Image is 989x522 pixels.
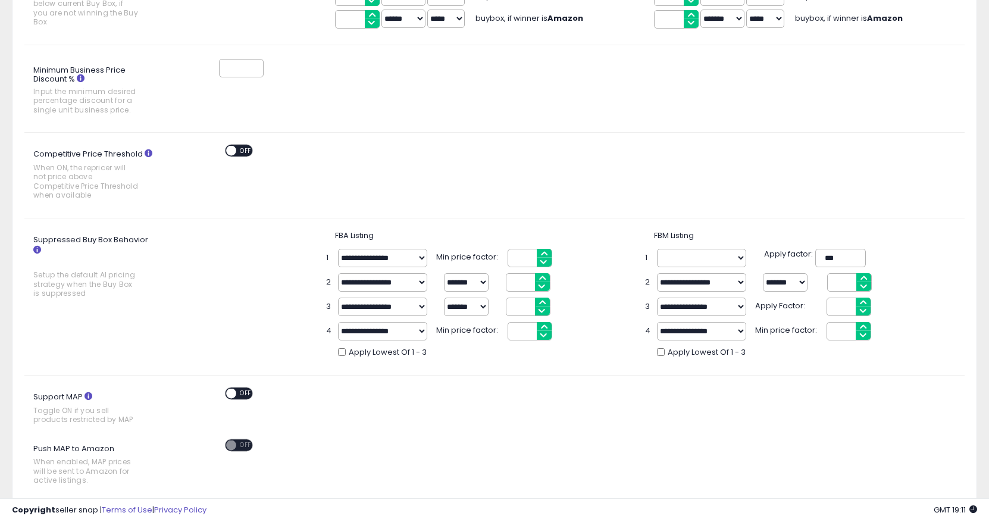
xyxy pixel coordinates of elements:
[326,301,332,312] span: 3
[795,12,903,24] span: buybox, if winner is
[33,406,139,424] span: Toggle ON if you sell products restricted by MAP
[24,145,166,205] label: Competitive Price Threshold
[24,230,166,304] label: Suppressed Buy Box Behavior
[326,277,332,288] span: 2
[33,87,139,114] span: Input the minimum desired percentage discount for a single unit business price.
[547,12,583,24] b: Amazon
[33,163,139,200] span: When ON, the repricer will not price above Competitive Price Threshold when available
[335,230,374,241] span: FBA Listing
[645,252,651,264] span: 1
[436,249,502,263] span: Min price factor:
[645,301,651,312] span: 3
[24,61,166,121] label: Minimum Business Price Discount %
[24,439,166,491] label: Push MAP to Amazon
[645,277,651,288] span: 2
[102,504,152,515] a: Terms of Use
[755,298,821,312] span: Apply Factor:
[326,252,332,264] span: 1
[436,322,502,336] span: Min price factor:
[24,387,166,430] label: Support MAP
[12,504,55,515] strong: Copyright
[33,457,139,485] span: When enabled, MAP prices will be sent to Amazon for active listings.
[326,326,332,337] span: 4
[654,230,694,241] span: FBM Listing
[236,389,255,399] span: OFF
[867,12,903,24] b: Amazon
[645,326,651,337] span: 4
[668,347,746,358] span: Apply Lowest Of 1 - 3
[475,12,583,24] span: buybox, if winner is
[349,347,427,358] span: Apply Lowest Of 1 - 3
[236,146,255,156] span: OFF
[154,504,206,515] a: Privacy Policy
[12,505,206,516] div: seller snap | |
[755,322,821,336] span: Min price factor:
[236,440,255,450] span: OFF
[33,270,139,298] span: Setup the default AI pricing strategy when the Buy Box is suppressed
[764,249,813,260] span: Apply factor:
[934,504,977,515] span: 2025-09-11 19:11 GMT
